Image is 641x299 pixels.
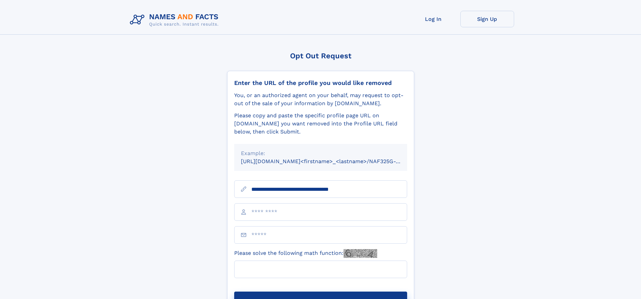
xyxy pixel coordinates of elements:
small: [URL][DOMAIN_NAME]<firstname>_<lastname>/NAF325G-xxxxxxxx [241,158,420,165]
label: Please solve the following math function: [234,249,377,258]
img: Logo Names and Facts [127,11,224,29]
a: Sign Up [460,11,514,27]
div: Example: [241,149,400,157]
div: Enter the URL of the profile you would like removed [234,79,407,87]
div: Opt Out Request [227,52,414,60]
div: You, or an authorized agent on your behalf, may request to opt-out of the sale of your informatio... [234,91,407,108]
a: Log In [406,11,460,27]
div: Please copy and paste the specific profile page URL on [DOMAIN_NAME] you want removed into the Pr... [234,112,407,136]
